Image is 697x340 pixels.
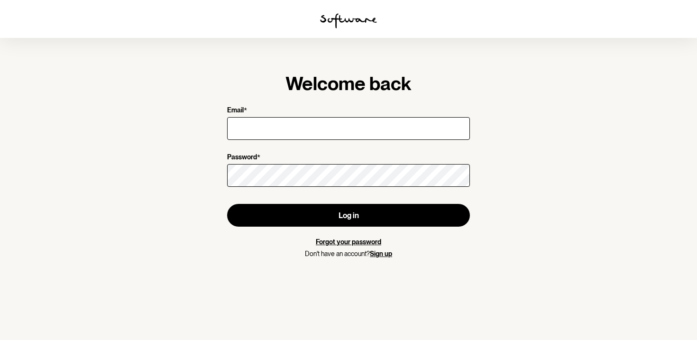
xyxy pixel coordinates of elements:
button: Log in [227,204,470,227]
p: Email [227,106,244,115]
h1: Welcome back [227,72,470,95]
a: Forgot your password [316,238,381,246]
p: Password [227,153,257,162]
p: Don't have an account? [227,250,470,258]
img: software logo [320,13,377,28]
a: Sign up [370,250,392,257]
